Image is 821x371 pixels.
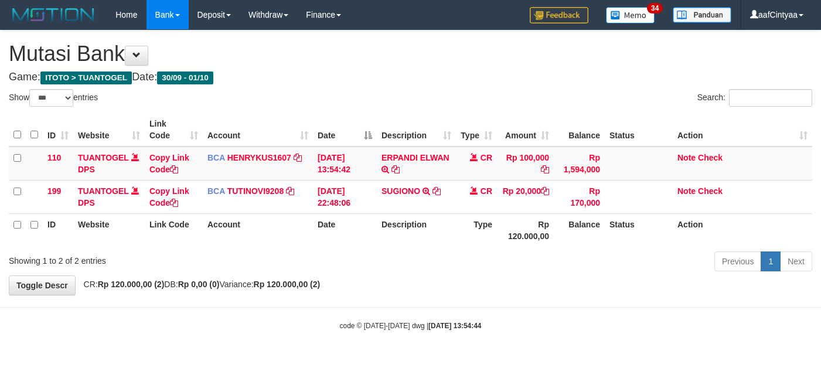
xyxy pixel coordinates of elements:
[203,113,313,147] th: Account: activate to sort column ascending
[780,251,812,271] a: Next
[9,250,333,267] div: Showing 1 to 2 of 2 entries
[673,213,812,247] th: Action
[78,280,321,289] span: CR: DB: Variance:
[761,251,781,271] a: 1
[497,113,554,147] th: Amount: activate to sort column ascending
[698,186,723,196] a: Check
[9,89,98,107] label: Show entries
[178,280,220,289] strong: Rp 0,00 (0)
[530,7,588,23] img: Feedback.jpg
[9,275,76,295] a: Toggle Descr
[145,113,203,147] th: Link Code: activate to sort column ascending
[428,322,481,330] strong: [DATE] 13:54:44
[481,153,492,162] span: CR
[78,186,129,196] a: TUANTOGEL
[286,186,294,196] a: Copy TUTINOVI9208 to clipboard
[73,213,145,247] th: Website
[673,113,812,147] th: Action: activate to sort column ascending
[47,153,61,162] span: 110
[554,180,605,213] td: Rp 170,000
[313,113,377,147] th: Date: activate to sort column descending
[145,213,203,247] th: Link Code
[377,213,456,247] th: Description
[381,186,420,196] a: SUGIONO
[203,213,313,247] th: Account
[149,153,189,174] a: Copy Link Code
[391,165,400,174] a: Copy ERPANDI ELWAN to clipboard
[698,153,723,162] a: Check
[9,72,812,83] h4: Game: Date:
[677,186,696,196] a: Note
[313,147,377,181] td: [DATE] 13:54:42
[497,180,554,213] td: Rp 20,000
[647,3,663,13] span: 34
[432,186,441,196] a: Copy SUGIONO to clipboard
[554,147,605,181] td: Rp 1,594,000
[73,113,145,147] th: Website: activate to sort column ascending
[456,113,497,147] th: Type: activate to sort column ascending
[729,89,812,107] input: Search:
[497,213,554,247] th: Rp 120.000,00
[227,186,284,196] a: TUTINOVI9208
[43,213,73,247] th: ID
[207,186,225,196] span: BCA
[43,113,73,147] th: ID: activate to sort column ascending
[294,153,302,162] a: Copy HENRYKUS1607 to clipboard
[714,251,761,271] a: Previous
[47,186,61,196] span: 199
[40,72,132,84] span: ITOTO > TUANTOGEL
[541,186,549,196] a: Copy Rp 20,000 to clipboard
[541,165,549,174] a: Copy Rp 100,000 to clipboard
[677,153,696,162] a: Note
[606,7,655,23] img: Button%20Memo.svg
[497,147,554,181] td: Rp 100,000
[9,6,98,23] img: MOTION_logo.png
[98,280,165,289] strong: Rp 120.000,00 (2)
[381,153,449,162] a: ERPANDI ELWAN
[29,89,73,107] select: Showentries
[73,147,145,181] td: DPS
[481,186,492,196] span: CR
[605,113,673,147] th: Status
[157,72,213,84] span: 30/09 - 01/10
[313,213,377,247] th: Date
[207,153,225,162] span: BCA
[78,153,129,162] a: TUANTOGEL
[149,186,189,207] a: Copy Link Code
[456,213,497,247] th: Type
[554,213,605,247] th: Balance
[554,113,605,147] th: Balance
[340,322,482,330] small: code © [DATE]-[DATE] dwg |
[254,280,321,289] strong: Rp 120.000,00 (2)
[605,213,673,247] th: Status
[73,180,145,213] td: DPS
[227,153,291,162] a: HENRYKUS1607
[673,7,731,23] img: panduan.png
[377,113,456,147] th: Description: activate to sort column ascending
[9,42,812,66] h1: Mutasi Bank
[697,89,812,107] label: Search:
[313,180,377,213] td: [DATE] 22:48:06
